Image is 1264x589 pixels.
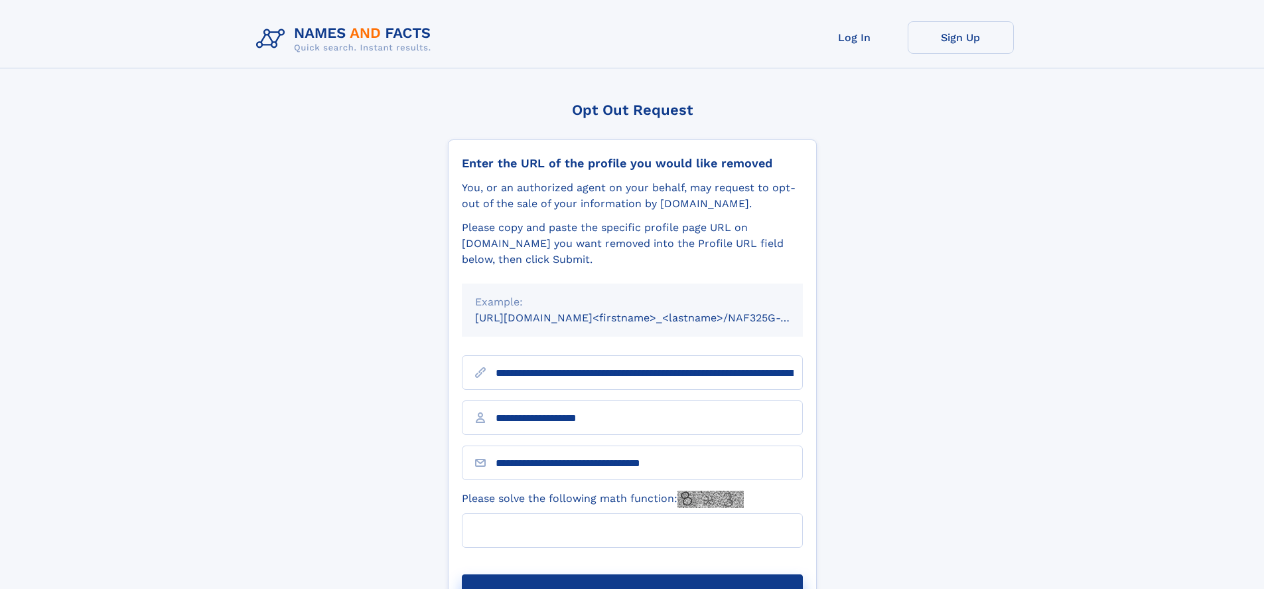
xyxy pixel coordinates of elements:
[462,180,803,212] div: You, or an authorized agent on your behalf, may request to opt-out of the sale of your informatio...
[908,21,1014,54] a: Sign Up
[462,491,744,508] label: Please solve the following math function:
[251,21,442,57] img: Logo Names and Facts
[802,21,908,54] a: Log In
[462,156,803,171] div: Enter the URL of the profile you would like removed
[475,311,828,324] small: [URL][DOMAIN_NAME]<firstname>_<lastname>/NAF325G-xxxxxxxx
[475,294,790,310] div: Example:
[448,102,817,118] div: Opt Out Request
[462,220,803,268] div: Please copy and paste the specific profile page URL on [DOMAIN_NAME] you want removed into the Pr...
